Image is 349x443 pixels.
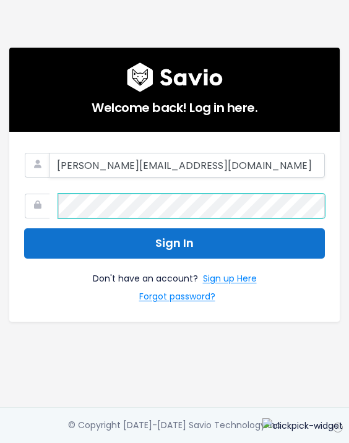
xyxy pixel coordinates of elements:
[203,271,257,289] a: Sign up Here
[68,418,281,433] div: © Copyright [DATE]-[DATE] Savio Technology Inc
[24,228,325,259] button: Sign In
[139,289,215,307] a: Forgot password?
[24,259,325,307] div: Don't have an account?
[127,62,223,92] img: logo600x187.a314fd40982d.png
[24,92,325,117] h5: Welcome back! Log in here.
[49,153,325,178] input: Your Work Email Address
